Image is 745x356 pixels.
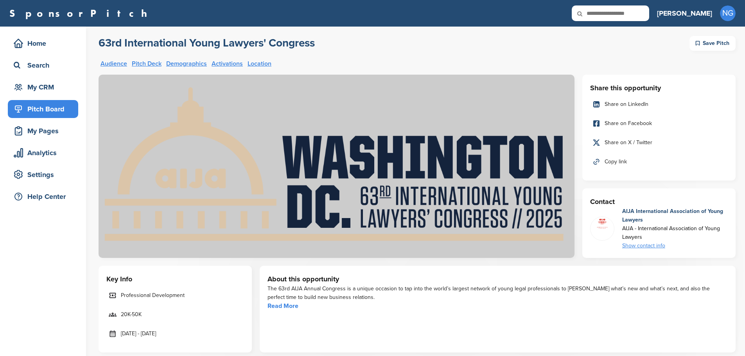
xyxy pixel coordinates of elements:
[8,122,78,140] a: My Pages
[590,196,728,207] h3: Contact
[121,291,185,300] span: Professional Development
[657,8,712,19] h3: [PERSON_NAME]
[689,36,736,51] div: Save Pitch
[622,224,728,242] div: AIJA - International Association of Young Lawyers
[106,274,244,284] h3: Key Info
[267,302,298,310] a: Read More
[8,144,78,162] a: Analytics
[622,242,728,250] div: Show contact info
[8,78,78,96] a: My CRM
[8,34,78,52] a: Home
[12,124,78,138] div: My Pages
[248,61,271,67] a: Location
[101,61,127,67] a: Audience
[590,96,728,113] a: Share on LinkedIn
[12,168,78,182] div: Settings
[605,157,627,166] span: Copy link
[12,58,78,72] div: Search
[8,56,78,74] a: Search
[121,329,156,338] span: [DATE] - [DATE]
[99,36,315,51] a: 63rd International Young Lawyers' Congress
[12,190,78,204] div: Help Center
[605,100,648,109] span: Share on LinkedIn
[605,119,652,128] span: Share on Facebook
[590,154,728,170] a: Copy link
[99,75,574,258] img: Sponsorpitch &
[9,8,152,18] a: SponsorPitch
[605,138,652,147] span: Share on X / Twitter
[267,274,728,284] h3: About this opportunity
[12,36,78,50] div: Home
[267,284,728,302] div: The 63rd AIJA Annual Congress is a unique occasion to tap into the world’s largest network of you...
[590,115,728,132] a: Share on Facebook
[590,134,728,151] a: Share on X / Twitter
[622,207,728,224] div: AIJA International Association of Young Lawyers
[8,188,78,206] a: Help Center
[591,217,614,231] img: Image20241211132401
[166,61,207,67] a: Demographics
[121,310,142,319] span: 20K-50K
[590,82,728,93] h3: Share this opportunity
[8,166,78,184] a: Settings
[8,100,78,118] a: Pitch Board
[12,102,78,116] div: Pitch Board
[212,61,243,67] a: Activations
[99,36,315,50] h2: 63rd International Young Lawyers' Congress
[12,80,78,94] div: My CRM
[132,61,162,67] a: Pitch Deck
[720,5,736,21] span: NG
[12,146,78,160] div: Analytics
[657,5,712,22] a: [PERSON_NAME]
